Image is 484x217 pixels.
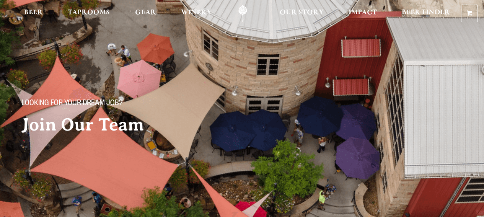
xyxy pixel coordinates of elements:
[349,10,377,16] span: Impact
[63,5,115,22] a: Taprooms
[68,10,110,16] span: Taprooms
[19,5,48,22] a: Beer
[397,5,455,22] a: Beer Finder
[21,99,122,109] span: Looking for your dream job?
[275,5,329,22] a: Our Story
[228,5,257,22] a: Odell Home
[135,10,156,16] span: Gear
[402,10,450,16] span: Beer Finder
[130,5,161,22] a: Gear
[344,5,382,22] a: Impact
[181,10,212,16] span: Winery
[280,10,324,16] span: Our Story
[176,5,217,22] a: Winery
[24,10,43,16] span: Beer
[21,115,260,134] h2: Join Our Team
